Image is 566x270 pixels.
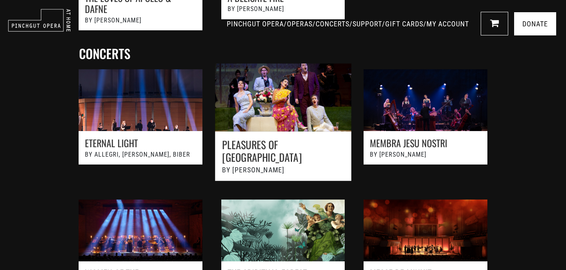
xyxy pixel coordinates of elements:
a: MY ACCOUNT [426,20,469,28]
span: / / / / / [227,20,471,28]
h2: concerts [79,46,491,61]
img: pinchgut_at_home_negative_logo.svg [8,9,71,32]
a: PINCHGUT OPERA [227,20,284,28]
a: Donate [514,12,556,35]
a: SUPPORT [353,20,382,28]
a: GIFT CARDS [385,20,423,28]
a: OPERAS [287,20,312,28]
a: CONCERTS [316,20,349,28]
